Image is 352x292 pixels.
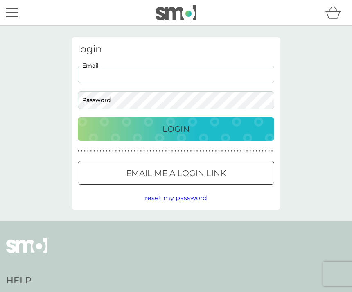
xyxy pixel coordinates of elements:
[131,149,133,153] p: ●
[184,149,185,153] p: ●
[126,167,226,180] p: Email me a login link
[84,149,86,153] p: ●
[90,149,92,153] p: ●
[145,193,207,204] button: reset my password
[231,149,232,153] p: ●
[196,149,198,153] p: ●
[153,149,154,153] p: ●
[134,149,135,153] p: ●
[6,5,18,20] button: menu
[159,149,160,153] p: ●
[253,149,254,153] p: ●
[209,149,210,153] p: ●
[165,149,167,153] p: ●
[162,122,190,136] p: Login
[246,149,248,153] p: ●
[137,149,139,153] p: ●
[262,149,264,153] p: ●
[240,149,242,153] p: ●
[237,149,239,153] p: ●
[99,149,101,153] p: ●
[87,149,89,153] p: ●
[124,149,126,153] p: ●
[221,149,223,153] p: ●
[199,149,201,153] p: ●
[103,149,104,153] p: ●
[218,149,220,153] p: ●
[228,149,229,153] p: ●
[81,149,83,153] p: ●
[140,149,142,153] p: ●
[6,274,124,287] h4: Help
[215,149,217,153] p: ●
[112,149,114,153] p: ●
[249,149,251,153] p: ●
[168,149,170,153] p: ●
[206,149,208,153] p: ●
[181,149,183,153] p: ●
[234,149,235,153] p: ●
[115,149,117,153] p: ●
[109,149,111,153] p: ●
[190,149,192,153] p: ●
[243,149,245,153] p: ●
[93,149,95,153] p: ●
[145,194,207,202] span: reset my password
[256,149,257,153] p: ●
[128,149,129,153] p: ●
[203,149,204,153] p: ●
[268,149,270,153] p: ●
[187,149,189,153] p: ●
[224,149,226,153] p: ●
[78,161,274,185] button: Email me a login link
[162,149,164,153] p: ●
[156,5,196,20] img: smol
[265,149,267,153] p: ●
[78,43,274,55] h3: login
[147,149,148,153] p: ●
[193,149,195,153] p: ●
[271,149,273,153] p: ●
[118,149,120,153] p: ●
[97,149,98,153] p: ●
[156,149,158,153] p: ●
[325,5,346,21] div: basket
[212,149,214,153] p: ●
[178,149,179,153] p: ●
[259,149,260,153] p: ●
[171,149,173,153] p: ●
[78,117,274,141] button: Login
[6,238,47,265] img: smol
[174,149,176,153] p: ●
[106,149,108,153] p: ●
[149,149,151,153] p: ●
[78,149,79,153] p: ●
[143,149,145,153] p: ●
[122,149,123,153] p: ●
